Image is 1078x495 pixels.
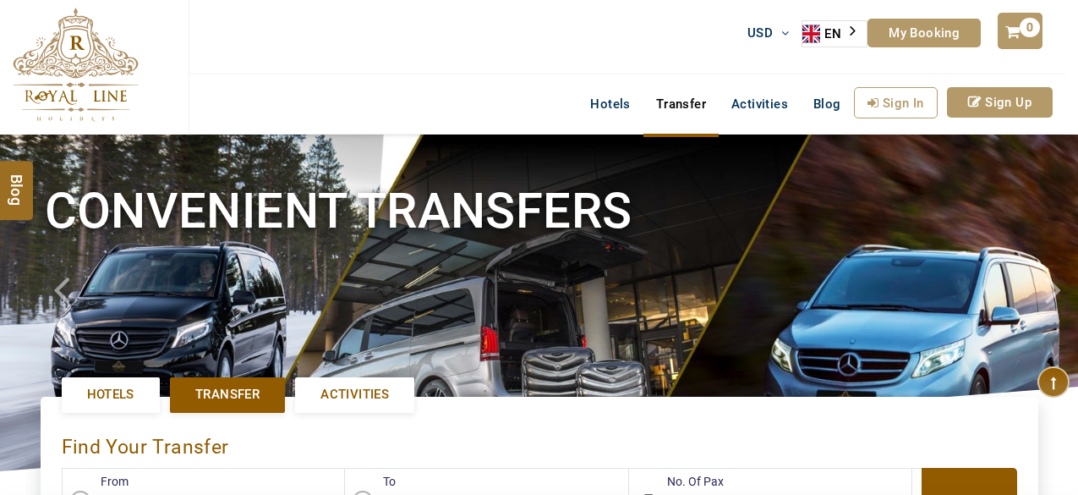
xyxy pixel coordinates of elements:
[45,179,1034,243] h1: Convenient Transfers
[802,20,867,47] aside: Language selected: English
[947,87,1053,118] a: Sign Up
[643,87,719,121] a: Transfer
[87,386,134,404] span: Hotels
[629,473,724,490] label: No. Of Pax
[13,8,139,122] img: The Royal Line Holidays
[854,87,938,118] a: Sign In
[170,377,285,412] a: Transfer
[62,418,233,468] div: Find Your Transfer
[998,13,1042,49] a: 0
[345,473,396,490] label: To
[802,21,867,47] a: EN
[867,19,981,47] a: My Booking
[801,87,854,121] a: Blog
[802,20,867,47] div: Language
[6,174,28,189] span: Blog
[195,386,260,404] span: Transfer
[1020,18,1040,37] span: 0
[747,25,773,41] span: USD
[320,386,389,404] span: Activities
[63,473,129,490] label: From
[813,96,841,112] span: Blog
[295,377,414,412] a: Activities
[577,87,643,121] a: Hotels
[719,87,801,121] a: Activities
[62,377,160,412] a: Hotels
